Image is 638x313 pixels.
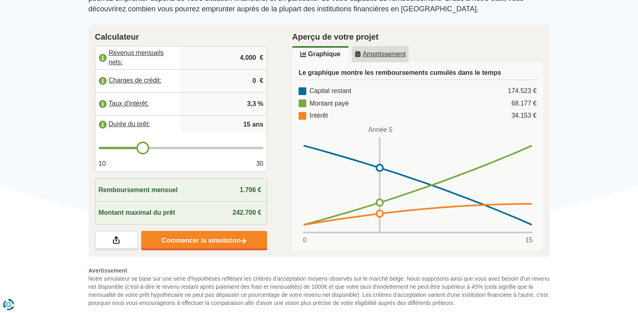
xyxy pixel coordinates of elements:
[252,120,263,129] span: ans
[508,87,536,96] div: 174.523 €
[240,186,261,193] span: 1.706 €
[303,236,307,245] span: 0
[184,47,263,69] input: |
[256,159,263,169] span: 30
[99,186,178,195] span: Remboursement mensuel
[260,76,263,86] span: €
[95,49,181,67] label: Revenus mensuels nets:
[299,69,537,80] h3: Le graphique montre les remboursements cumulés dans le temps
[511,99,536,108] div: 68.177 €
[184,93,263,115] input: |
[526,236,533,245] span: 15
[300,51,340,57] u: Graphique
[95,95,181,113] label: Taux d'intérêt:
[95,231,138,250] a: Partagez vos résultats
[99,159,106,169] span: 10
[299,87,351,96] div: Capital restant
[95,72,181,90] label: Charges de crédit:
[141,231,267,250] a: Commencer la simulation
[233,209,261,216] span: 242.700 €
[260,53,263,63] span: €
[258,99,263,109] span: %
[89,266,550,307] p: Notre simulateur se base sur une série d'hypothèses reflétant les critères d'acceptation moyens o...
[99,208,175,218] span: Montant maximal du prêt
[511,111,536,121] div: 34.153 €
[240,238,246,245] img: Commencer la simulation
[292,31,543,43] h2: Aperçu de votre projet
[95,31,267,43] h2: Calculateur
[89,266,550,275] span: Avertissement
[299,99,349,108] div: Montant payé
[355,51,406,57] u: Amortissement
[95,116,181,133] label: Durée du prêt:
[299,111,328,121] div: Intérêt
[184,70,263,92] input: |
